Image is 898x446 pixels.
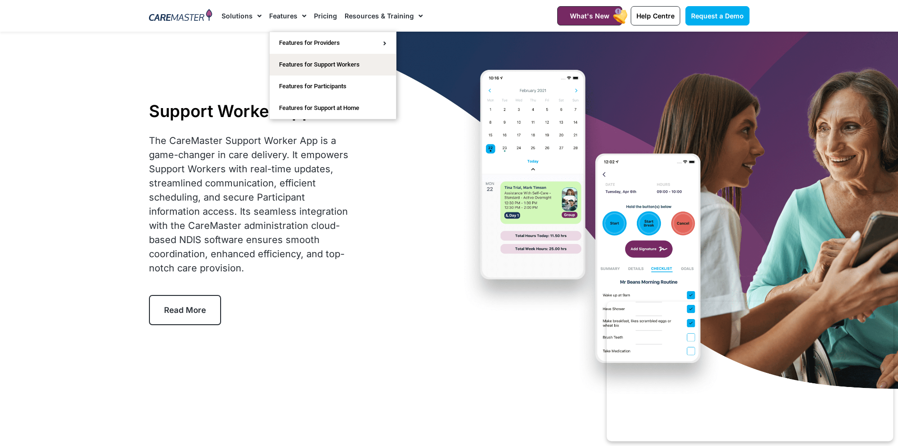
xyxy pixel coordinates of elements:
[270,54,396,76] a: Features for Support Workers
[149,9,213,23] img: CareMaster Logo
[270,97,396,119] a: Features for Support at Home
[149,134,353,275] div: The CareMaster Support Worker App is a game-changer in care delivery. It empowers Support Workers...
[685,6,750,25] a: Request a Demo
[270,76,396,97] a: Features for Participants
[691,12,744,20] span: Request a Demo
[164,305,206,315] span: Read More
[557,6,622,25] a: What's New
[149,101,353,121] h1: Support Worker App
[631,6,680,25] a: Help Centre
[607,302,893,441] iframe: Popup CTA
[149,295,221,325] a: Read More
[570,12,610,20] span: What's New
[270,32,396,54] a: Features for Providers
[269,32,396,119] ul: Features
[636,12,675,20] span: Help Centre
